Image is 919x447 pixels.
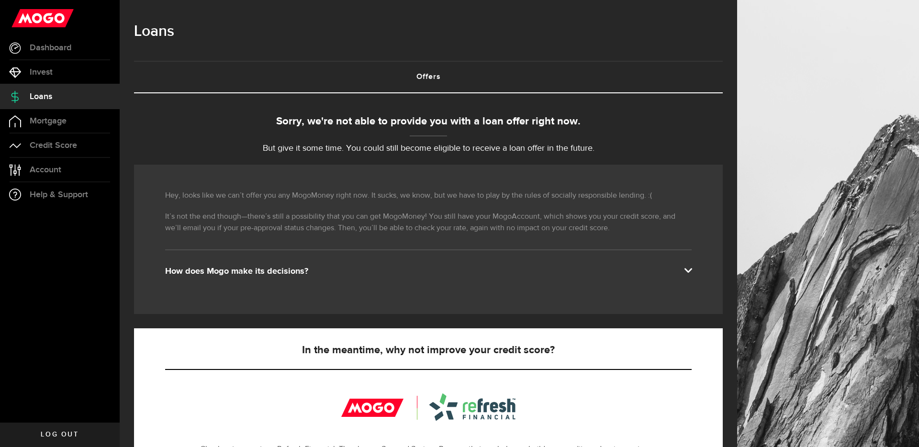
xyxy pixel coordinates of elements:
div: Sorry, we're not able to provide you with a loan offer right now. [134,114,723,130]
h5: In the meantime, why not improve your credit score? [165,345,692,356]
span: Invest [30,68,53,77]
iframe: LiveChat chat widget [879,407,919,447]
h1: Loans [134,19,723,44]
div: How does Mogo make its decisions? [165,266,692,277]
a: Offers [134,62,723,92]
span: Credit Score [30,141,77,150]
span: Log out [41,431,78,438]
span: Account [30,166,61,174]
ul: Tabs Navigation [134,61,723,93]
p: Hey, looks like we can’t offer you any MogoMoney right now. It sucks, we know, but we have to pla... [165,190,692,201]
span: Dashboard [30,44,71,52]
p: It’s not the end though—there’s still a possibility that you can get MogoMoney! You still have yo... [165,211,692,234]
span: Mortgage [30,117,67,125]
span: Loans [30,92,52,101]
span: Help & Support [30,190,88,199]
p: But give it some time. You could still become eligible to receive a loan offer in the future. [134,142,723,155]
